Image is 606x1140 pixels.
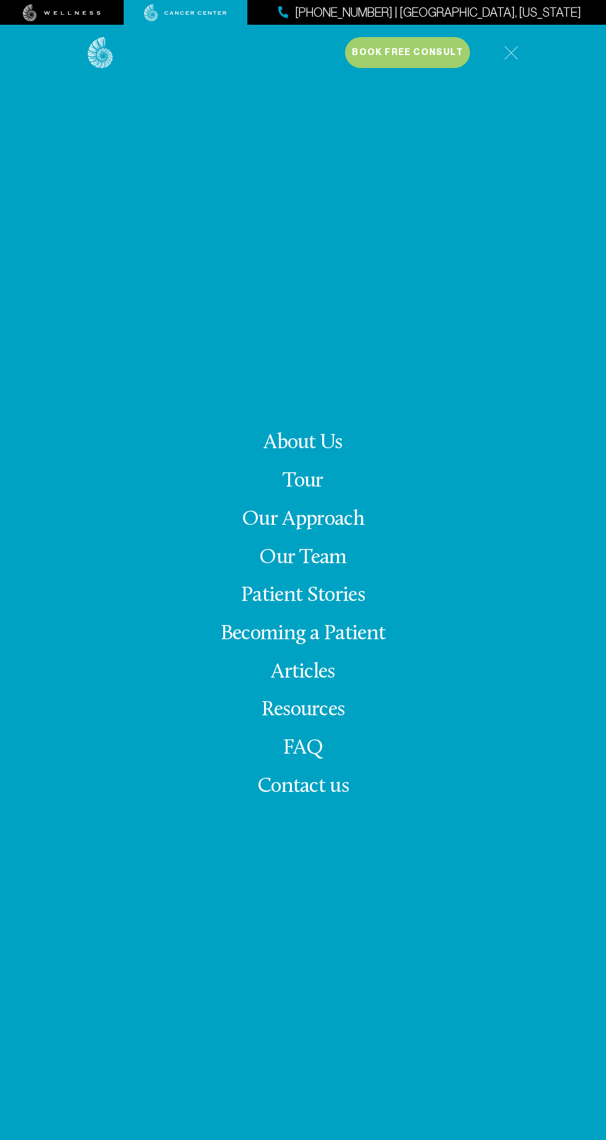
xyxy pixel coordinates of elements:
[345,37,470,68] button: Book Free Consult
[295,4,581,22] span: [PHONE_NUMBER] | [GEOGRAPHIC_DATA], [US_STATE]
[283,738,323,759] a: FAQ
[242,509,364,530] a: Our Approach
[262,699,345,721] a: Resources
[23,4,101,22] img: wellness
[257,776,349,798] span: Contact us
[259,547,347,569] a: Our Team
[504,46,518,60] img: icon-hamburger
[88,37,113,69] img: logo
[263,432,343,454] a: About Us
[221,623,386,645] a: Becoming a Patient
[241,585,365,606] a: Patient Stories
[283,470,323,492] a: Tour
[271,661,335,683] a: Articles
[278,4,581,22] a: [PHONE_NUMBER] | [GEOGRAPHIC_DATA], [US_STATE]
[144,4,227,22] img: cancer center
